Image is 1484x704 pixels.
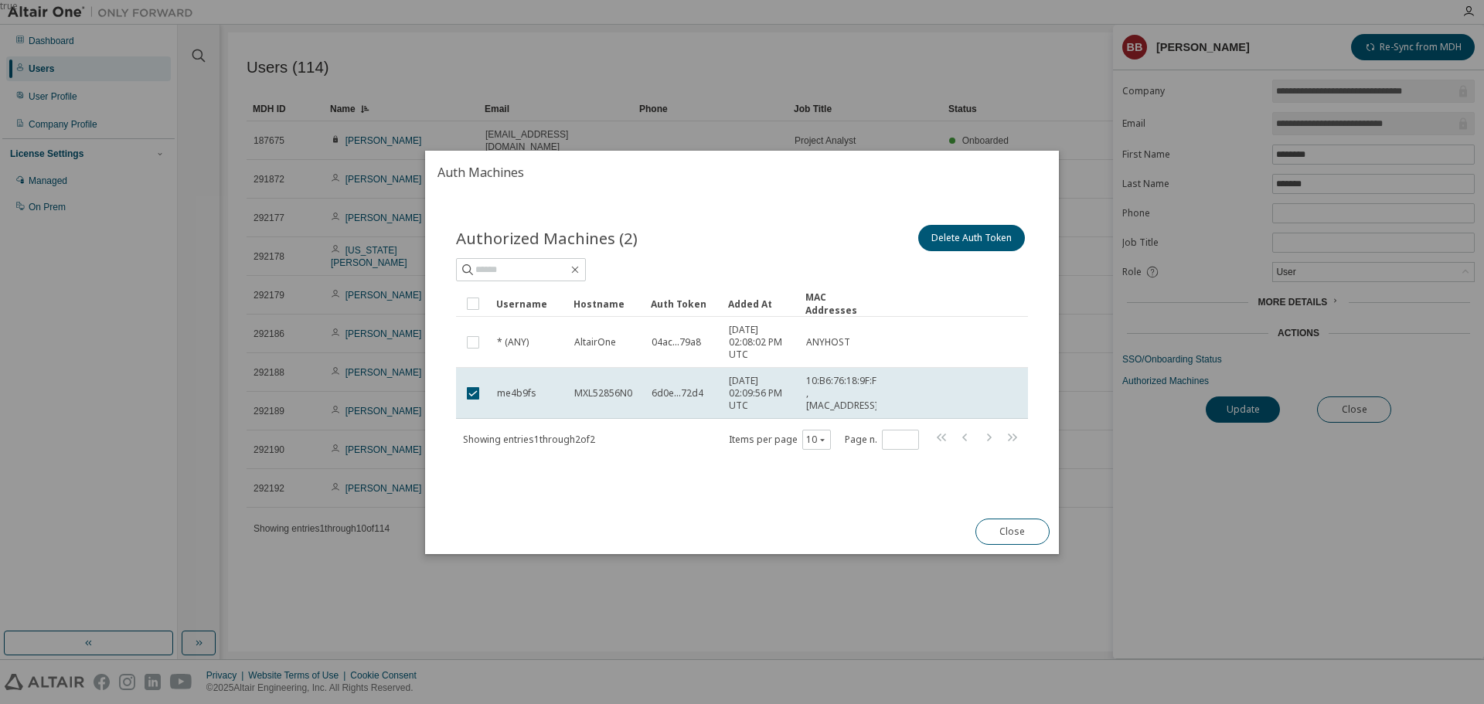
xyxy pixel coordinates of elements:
[574,291,638,316] div: Hostname
[805,291,870,317] div: MAC Addresses
[574,336,616,349] span: AltairOne
[806,375,882,412] span: 10:B6:76:18:9F:F0 , [MAC_ADDRESS]
[497,336,529,349] span: * (ANY)
[845,429,919,449] span: Page n.
[806,433,827,445] button: 10
[918,225,1025,251] button: Delete Auth Token
[652,387,703,400] span: 6d0e...72d4
[728,291,793,316] div: Added At
[729,429,831,449] span: Items per page
[496,291,561,316] div: Username
[456,227,638,249] span: Authorized Machines (2)
[729,324,792,361] span: [DATE] 02:08:02 PM UTC
[975,519,1050,545] button: Close
[497,387,536,400] span: me4b9fs
[729,375,792,412] span: [DATE] 02:09:56 PM UTC
[806,336,850,349] span: ANYHOST
[652,336,701,349] span: 04ac...79a8
[574,387,632,400] span: MXL52856N0
[425,151,1059,194] h2: Auth Machines
[651,291,716,316] div: Auth Token
[463,432,595,445] span: Showing entries 1 through 2 of 2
